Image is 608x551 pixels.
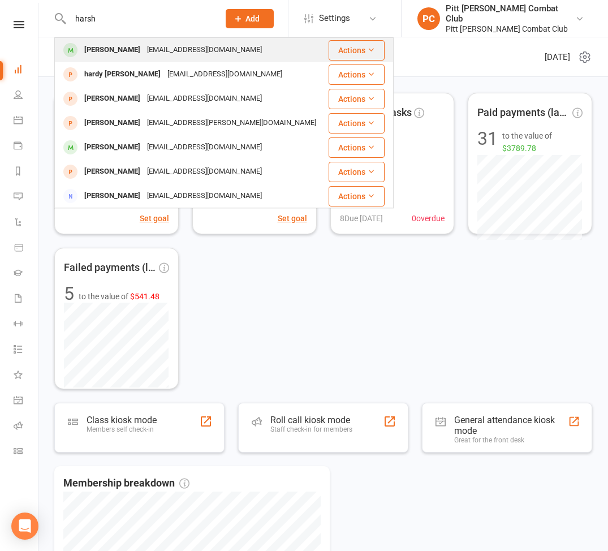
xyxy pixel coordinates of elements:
span: Paid payments (last 7d) [477,105,570,121]
button: Set goal [278,212,307,225]
div: [EMAIL_ADDRESS][DOMAIN_NAME] [144,188,265,204]
span: Add [245,14,260,23]
button: Actions [329,186,385,206]
button: Add [226,9,274,28]
div: Pitt [PERSON_NAME] Combat Club [446,3,575,24]
input: Search... [67,11,211,27]
div: [PERSON_NAME] [81,188,144,204]
div: hardy [PERSON_NAME] [81,66,164,83]
div: 31 [477,130,498,155]
a: General attendance kiosk mode [14,389,39,414]
span: Failed payments (last 30d) [64,260,157,276]
div: [PERSON_NAME] [81,42,144,58]
span: [DATE] [545,50,570,64]
span: to the value of [502,130,583,155]
a: What's New [14,363,39,389]
button: Actions [329,89,385,109]
span: Membership breakdown [63,475,189,492]
div: [EMAIL_ADDRESS][DOMAIN_NAME] [144,163,265,180]
a: Product Sales [14,236,39,261]
a: Reports [14,160,39,185]
div: Staff check-in for members [270,425,352,433]
div: [PERSON_NAME] [81,91,144,107]
a: Dashboard [14,58,39,83]
div: Members self check-in [87,425,157,433]
span: $3789.78 [502,144,536,153]
div: Pitt [PERSON_NAME] Combat Club [446,24,575,34]
div: Class kiosk mode [87,415,157,425]
button: Actions [329,113,385,134]
div: [EMAIL_ADDRESS][DOMAIN_NAME] [144,91,265,107]
div: [EMAIL_ADDRESS][DOMAIN_NAME] [144,139,265,156]
button: Actions [329,64,385,85]
div: [EMAIL_ADDRESS][DOMAIN_NAME] [164,66,286,83]
a: Calendar [14,109,39,134]
button: Set goal [140,212,169,225]
span: to the value of [79,290,159,303]
span: Settings [319,6,350,31]
div: [PERSON_NAME] [81,139,144,156]
div: 5 [64,285,74,303]
span: $541.48 [130,292,159,301]
span: 0 overdue [412,212,445,225]
div: [EMAIL_ADDRESS][PERSON_NAME][DOMAIN_NAME] [144,115,320,131]
a: Roll call kiosk mode [14,414,39,440]
div: Open Intercom Messenger [11,513,38,540]
div: PC [417,7,440,30]
div: [PERSON_NAME] [81,115,144,131]
span: 8 Due [DATE] [340,212,383,225]
div: [PERSON_NAME] [81,163,144,180]
div: Roll call kiosk mode [270,415,352,425]
a: People [14,83,39,109]
div: General attendance kiosk mode [454,415,568,436]
a: Payments [14,134,39,160]
a: Class kiosk mode [14,440,39,465]
button: Actions [329,40,385,61]
button: Actions [329,162,385,182]
div: Great for the front desk [454,436,568,444]
button: Actions [329,137,385,158]
div: [EMAIL_ADDRESS][DOMAIN_NAME] [144,42,265,58]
